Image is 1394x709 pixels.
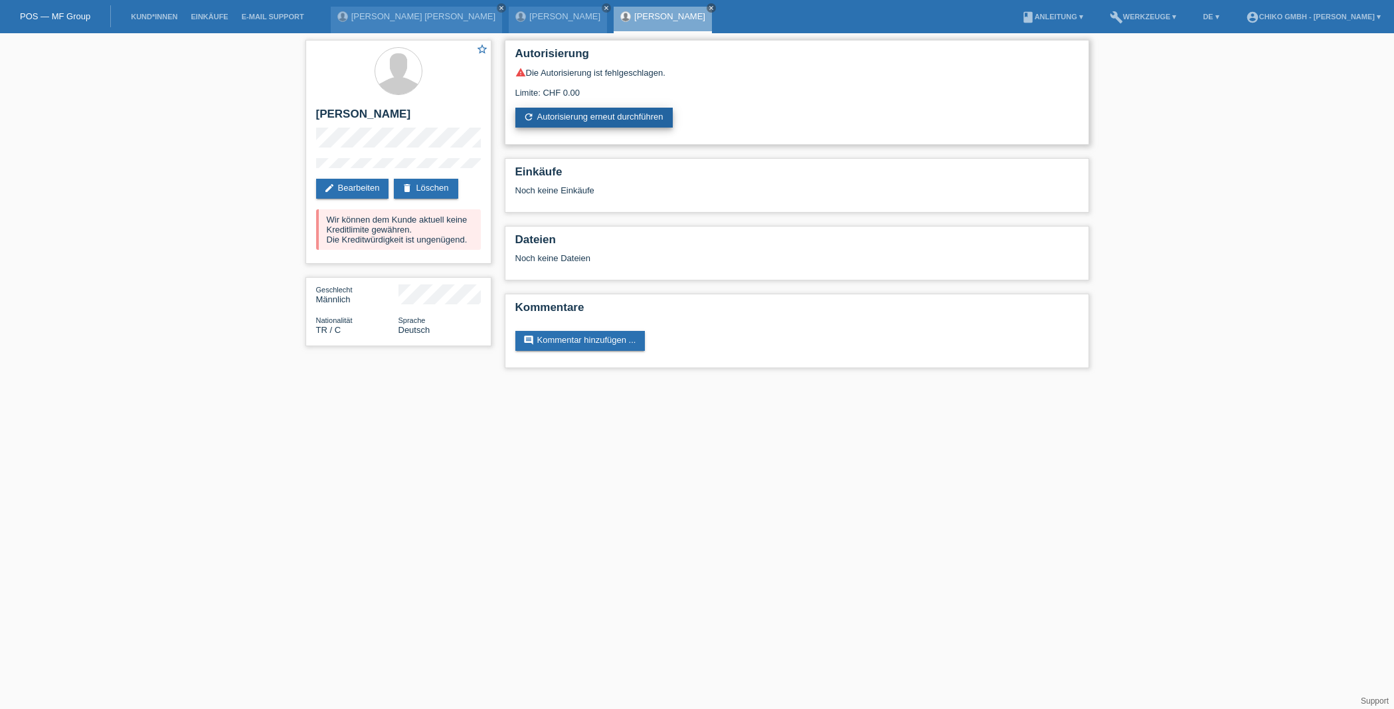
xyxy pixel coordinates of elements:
a: account_circleChiko GmbH - [PERSON_NAME] ▾ [1239,13,1387,21]
h2: Einkäufe [515,165,1079,185]
a: POS — MF Group [20,11,90,21]
i: refresh [523,112,534,122]
span: Geschlecht [316,286,353,294]
a: close [602,3,611,13]
div: Wir können dem Kunde aktuell keine Kreditlimite gewähren. Die Kreditwürdigkeit ist ungenügend. [316,209,481,250]
i: delete [402,183,412,193]
h2: Autorisierung [515,47,1079,67]
a: E-Mail Support [235,13,311,21]
a: Support [1361,696,1389,706]
span: Türkei / C / 12.09.1988 [316,325,341,335]
h2: Kommentare [515,301,1079,321]
a: editBearbeiten [316,179,389,199]
a: [PERSON_NAME] [634,11,705,21]
div: Männlich [316,284,398,304]
div: Die Autorisierung ist fehlgeschlagen. [515,67,1079,78]
span: Deutsch [398,325,430,335]
i: book [1021,11,1035,24]
a: deleteLöschen [394,179,458,199]
i: account_circle [1246,11,1259,24]
a: buildWerkzeuge ▾ [1103,13,1183,21]
a: bookAnleitung ▾ [1015,13,1090,21]
a: close [497,3,506,13]
i: star_border [476,43,488,55]
a: [PERSON_NAME] [529,11,600,21]
span: Nationalität [316,316,353,324]
div: Limite: CHF 0.00 [515,78,1079,98]
i: warning [515,67,526,78]
a: Kund*innen [124,13,184,21]
a: star_border [476,43,488,57]
a: Einkäufe [184,13,234,21]
span: Sprache [398,316,426,324]
i: comment [523,335,534,346]
a: refreshAutorisierung erneut durchführen [515,108,673,128]
i: build [1110,11,1123,24]
h2: [PERSON_NAME] [316,108,481,128]
a: [PERSON_NAME] [PERSON_NAME] [351,11,495,21]
h2: Dateien [515,233,1079,253]
div: Noch keine Dateien [515,253,921,263]
i: edit [324,183,335,193]
i: close [498,5,505,11]
a: DE ▾ [1196,13,1225,21]
a: commentKommentar hinzufügen ... [515,331,646,351]
i: close [708,5,715,11]
div: Noch keine Einkäufe [515,185,1079,205]
a: close [707,3,716,13]
i: close [603,5,610,11]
